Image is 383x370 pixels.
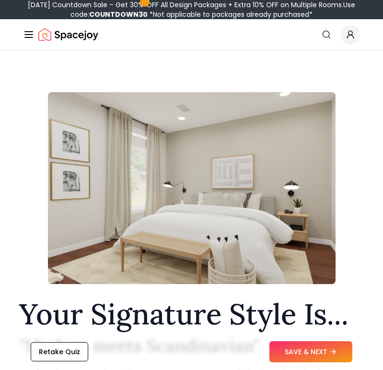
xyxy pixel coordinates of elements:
h1: Your Signature Style Is... [19,299,364,328]
nav: Global [23,19,360,50]
b: COUNTDOWN30 [89,10,148,19]
button: Retake Quiz [31,342,88,361]
img: Modern meets Scandinavian Style Example [48,92,336,284]
a: Spacejoy [38,25,98,44]
img: Spacejoy Logo [38,25,98,44]
span: *Not applicable to packages already purchased* [148,10,313,19]
button: SAVE & NEXT [269,341,352,362]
